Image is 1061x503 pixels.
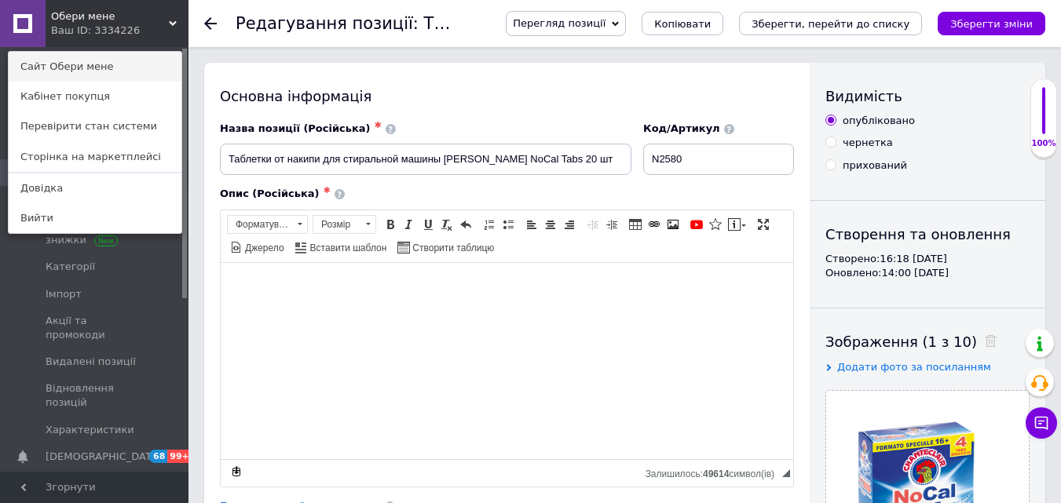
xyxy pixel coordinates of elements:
i: Зберегти зміни [950,18,1033,30]
div: прихований [843,159,907,173]
div: Повернутися назад [204,17,217,30]
a: Жирний (Ctrl+B) [382,216,399,233]
span: Характеристики [46,423,134,437]
a: Зменшити відступ [584,216,602,233]
div: Створено: 16:18 [DATE] [825,252,1030,266]
span: Акції та промокоди [46,314,145,342]
a: Вставити шаблон [293,239,390,256]
div: чернетка [843,136,893,150]
a: По правому краю [561,216,578,233]
span: 99+ [167,450,193,463]
a: Вставити/Редагувати посилання (Ctrl+L) [646,216,663,233]
div: Кiлькiсть символiв [646,465,782,479]
span: Категорії [46,260,95,274]
div: Зображення (1 з 10) [825,332,1030,352]
a: Повернути (Ctrl+Z) [457,216,474,233]
span: Потягніть для зміни розмірів [782,469,790,477]
div: 100% [1031,138,1056,149]
button: Копіювати [642,12,723,35]
div: 100% Якість заповнення [1030,78,1057,158]
div: Видимість [825,86,1030,106]
a: Підкреслений (Ctrl+U) [419,216,437,233]
span: Форматування [228,216,292,233]
span: Опис (Російська) [220,188,320,199]
a: Сайт Обери мене [9,52,181,82]
span: Відновлення позицій [46,381,145,410]
a: Форматування [227,215,308,234]
iframe: Редактор, 41ABE818-9070-4ED1-834C-385CD50E3708 [221,263,793,459]
span: Розмір [313,216,360,233]
a: Зробити резервну копію зараз [228,463,245,480]
a: Перевірити стан системи [9,111,181,141]
a: Джерело [228,239,287,256]
a: Збільшити відступ [603,216,620,233]
div: Ваш ID: 3334226 [51,24,117,38]
span: 49614 [703,468,729,479]
a: Вийти [9,203,181,233]
span: ✱ [324,185,331,195]
a: По лівому краю [523,216,540,233]
a: Видалити форматування [438,216,455,233]
span: Код/Артикул [643,122,720,134]
a: Вставити/видалити нумерований список [481,216,498,233]
span: Копіювати [654,18,711,30]
a: Зображення [664,216,682,233]
span: ✱ [375,120,382,130]
span: Видалені позиції [46,355,136,369]
a: Курсив (Ctrl+I) [401,216,418,233]
a: По центру [542,216,559,233]
a: Кабінет покупця [9,82,181,111]
span: Джерело [243,242,284,255]
a: Додати відео з YouTube [688,216,705,233]
a: Розмір [313,215,376,234]
div: Створення та оновлення [825,224,1030,244]
button: Зберегти, перейти до списку [739,12,922,35]
span: Перегляд позиції [513,17,606,29]
span: Створити таблицю [410,242,494,255]
a: Сторінка на маркетплейсі [9,142,181,172]
span: Вставити шаблон [308,242,387,255]
a: Максимізувати [755,216,772,233]
span: Обери мене [51,9,169,24]
span: Назва позиції (Російська) [220,122,371,134]
i: Зберегти, перейти до списку [752,18,909,30]
a: Вставити іконку [707,216,724,233]
div: Основна інформація [220,86,794,106]
a: Вставити/видалити маркований список [499,216,517,233]
a: Вставити повідомлення [726,216,748,233]
div: опубліковано [843,114,915,128]
input: Наприклад, H&M жіноча сукня зелена 38 розмір вечірня максі з блискітками [220,144,631,175]
div: Оновлено: 14:00 [DATE] [825,266,1030,280]
span: Додати фото за посиланням [837,361,991,373]
span: [DEMOGRAPHIC_DATA] [46,450,162,464]
button: Зберегти зміни [938,12,1045,35]
button: Чат з покупцем [1026,407,1057,439]
a: Таблиця [627,216,644,233]
span: Імпорт [46,287,82,301]
a: Довідка [9,173,181,203]
span: 68 [149,450,167,463]
a: Створити таблицю [395,239,496,256]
